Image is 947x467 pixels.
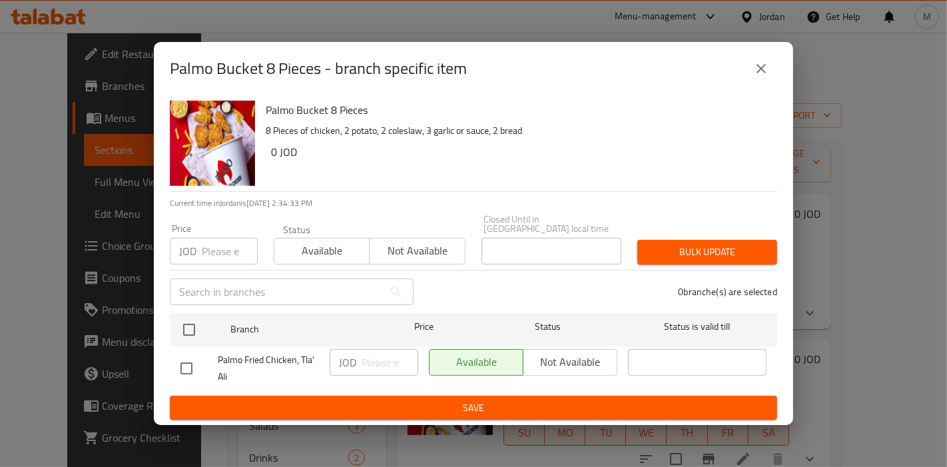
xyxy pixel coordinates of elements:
button: Not available [369,238,465,264]
span: Status [479,318,617,335]
span: Available [280,241,364,260]
h6: 0 JOD [271,143,767,161]
button: close [745,53,777,85]
span: Status is valid till [628,318,767,335]
p: JOD [339,354,356,370]
input: Please enter price [362,349,418,376]
span: Branch [230,321,369,338]
img: Palmo Bucket 8 Pieces [170,101,255,186]
span: Save [180,400,767,416]
span: Price [380,318,468,335]
h6: Palmo Bucket 8 Pieces [266,101,767,119]
span: Palmo Fried Chicken, Tla' Ali [218,352,319,385]
h2: Palmo Bucket 8 Pieces - branch specific item [170,58,467,79]
span: Bulk update [648,244,767,260]
p: Current time in Jordan is [DATE] 2:34:33 PM [170,197,777,209]
input: Please enter price [202,238,258,264]
input: Search in branches [170,278,383,305]
button: Available [274,238,370,264]
span: Not available [375,241,460,260]
p: 0 branche(s) are selected [678,285,777,298]
button: Bulk update [637,240,777,264]
button: Save [170,396,777,420]
p: JOD [179,243,196,259]
p: 8 Pieces of chicken, 2 potato, 2 coleslaw, 3 garlic or sauce, 2 bread [266,123,767,139]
